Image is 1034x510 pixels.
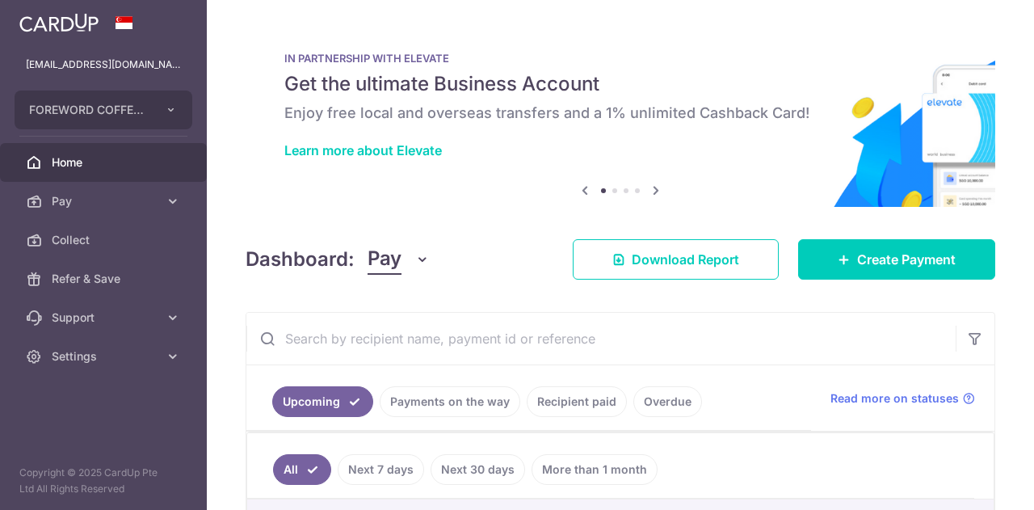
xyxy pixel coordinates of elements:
p: IN PARTNERSHIP WITH ELEVATE [284,52,956,65]
span: Collect [52,232,158,248]
span: FOREWORD COFFEE PTE. LTD. [29,102,149,118]
a: Payments on the way [380,386,520,417]
span: Support [52,310,158,326]
span: Pay [52,193,158,209]
h4: Dashboard: [246,245,355,274]
span: Settings [52,348,158,365]
h5: Get the ultimate Business Account [284,71,956,97]
span: Home [52,154,158,171]
a: Read more on statuses [830,390,975,407]
button: Pay [368,244,430,275]
a: Recipient paid [527,386,627,417]
a: Download Report [573,239,779,280]
img: CardUp [19,13,99,32]
span: Create Payment [857,250,956,269]
a: Upcoming [272,386,373,417]
button: FOREWORD COFFEE PTE. LTD. [15,91,192,129]
input: Search by recipient name, payment id or reference [246,313,956,365]
p: [EMAIL_ADDRESS][DOMAIN_NAME] [26,57,181,73]
a: More than 1 month [532,454,658,485]
span: Refer & Save [52,271,158,287]
span: Download Report [632,250,739,269]
a: Create Payment [798,239,995,280]
a: Overdue [633,386,702,417]
a: Next 30 days [431,454,525,485]
span: Read more on statuses [830,390,959,407]
h6: Enjoy free local and overseas transfers and a 1% unlimited Cashback Card! [284,103,956,123]
span: Pay [368,244,401,275]
a: All [273,454,331,485]
a: Next 7 days [338,454,424,485]
a: Learn more about Elevate [284,142,442,158]
img: Renovation banner [246,26,995,207]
